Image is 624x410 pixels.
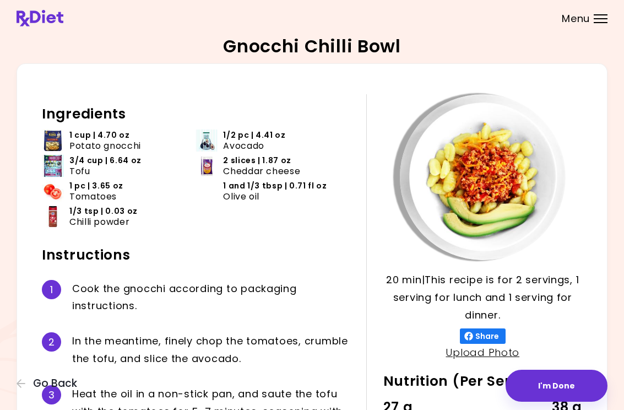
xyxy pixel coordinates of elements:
[223,37,401,55] h2: Gnocchi Chilli Bowl
[42,280,61,299] div: 1
[223,141,264,151] span: Avocado
[223,155,291,166] span: 2 slices | 1.87 oz
[42,332,61,352] div: 2
[72,280,350,315] div: C o o k t h e g n o c c h i a c c o r d i n g t o p a c k a g i n g i n s t r u c t i o n s .
[42,105,350,123] h2: Ingredients
[69,166,90,176] span: Tofu
[446,346,519,359] a: Upload Photo
[69,206,138,217] span: 1/3 tsp | 0.03 oz
[223,130,285,141] span: 1/2 pc | 4.41 oz
[223,181,327,191] span: 1 and 1/3 tbsp | 0.71 fl oz
[69,217,129,227] span: Chilli powder
[69,155,142,166] span: 3/4 cup | 6.64 oz
[383,271,582,324] p: 20 min | This recipe is for 2 servings, 1 serving for lunch and 1 serving for dinner.
[69,191,117,202] span: Tomatoes
[72,332,350,368] div: I n t h e m e a n t i m e , f i n e l y c h o p t h e t o m a t o e s , c r u m b l e t h e t o f...
[69,130,130,141] span: 1 cup | 4.70 oz
[69,141,141,151] span: Potato gnocchi
[562,14,590,24] span: Menu
[460,328,506,344] button: Share
[223,166,300,176] span: Cheddar cheese
[42,246,350,264] h2: Instructions
[17,10,63,26] img: RxDiet
[17,377,83,390] button: Go Back
[506,370,607,402] button: I'm Done
[33,377,77,390] span: Go Back
[473,332,501,341] span: Share
[42,385,61,404] div: 3
[383,373,582,390] h2: Nutrition (Per Serving)
[69,181,123,191] span: 1 pc | 3.65 oz
[223,191,259,202] span: Olive oil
